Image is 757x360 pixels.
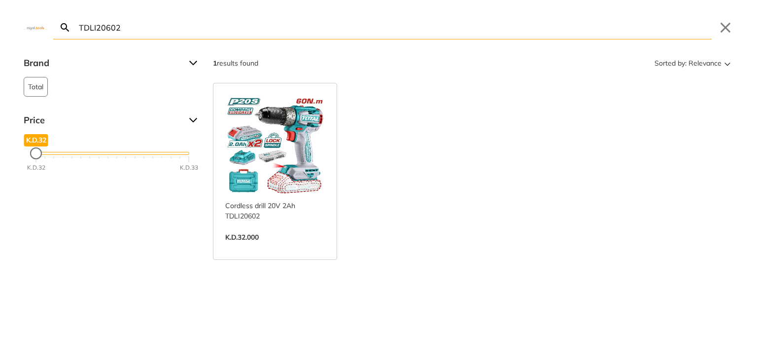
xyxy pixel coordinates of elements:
[722,57,733,69] svg: Sort
[24,25,47,30] img: Close
[213,55,258,71] div: results found
[28,77,43,96] span: Total
[30,147,42,159] div: Maximum Price
[718,20,733,36] button: Close
[27,163,45,172] div: K.D.32
[24,112,181,128] span: Price
[180,163,198,172] div: K.D.33
[24,55,181,71] span: Brand
[213,59,217,68] strong: 1
[653,55,733,71] button: Sorted by:Relevance Sort
[59,22,71,34] svg: Search
[24,77,48,97] button: Total
[77,16,712,39] input: Search…
[688,55,722,71] span: Relevance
